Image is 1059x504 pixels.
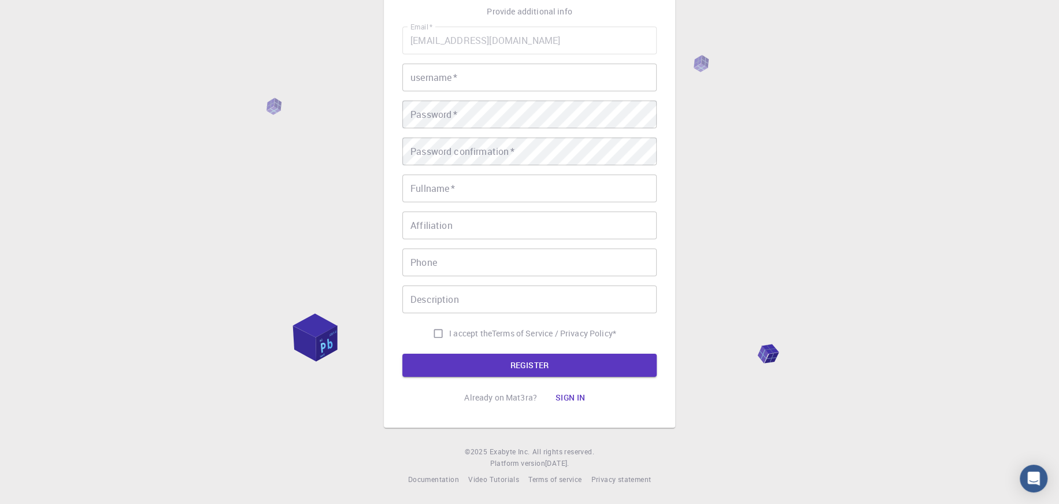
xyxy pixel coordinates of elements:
a: [DATE]. [545,458,569,469]
div: Open Intercom Messenger [1020,465,1047,492]
span: © 2025 [465,446,489,458]
span: All rights reserved. [532,446,594,458]
a: Documentation [408,474,459,486]
span: [DATE] . [545,458,569,468]
span: Platform version [490,458,545,469]
span: Documentation [408,475,459,484]
p: Already on Mat3ra? [464,392,537,403]
span: Privacy statement [591,475,651,484]
p: Provide additional info [487,6,572,17]
a: Terms of Service / Privacy Policy* [492,328,616,339]
p: Terms of Service / Privacy Policy * [492,328,616,339]
span: I accept the [449,328,492,339]
button: REGISTER [402,354,657,377]
span: Terms of service [528,475,582,484]
a: Video Tutorials [468,474,519,486]
a: Privacy statement [591,474,651,486]
span: Exabyte Inc. [490,447,530,456]
button: Sign in [546,386,595,409]
a: Terms of service [528,474,582,486]
a: Exabyte Inc. [490,446,530,458]
label: Email [410,22,432,32]
span: Video Tutorials [468,475,519,484]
